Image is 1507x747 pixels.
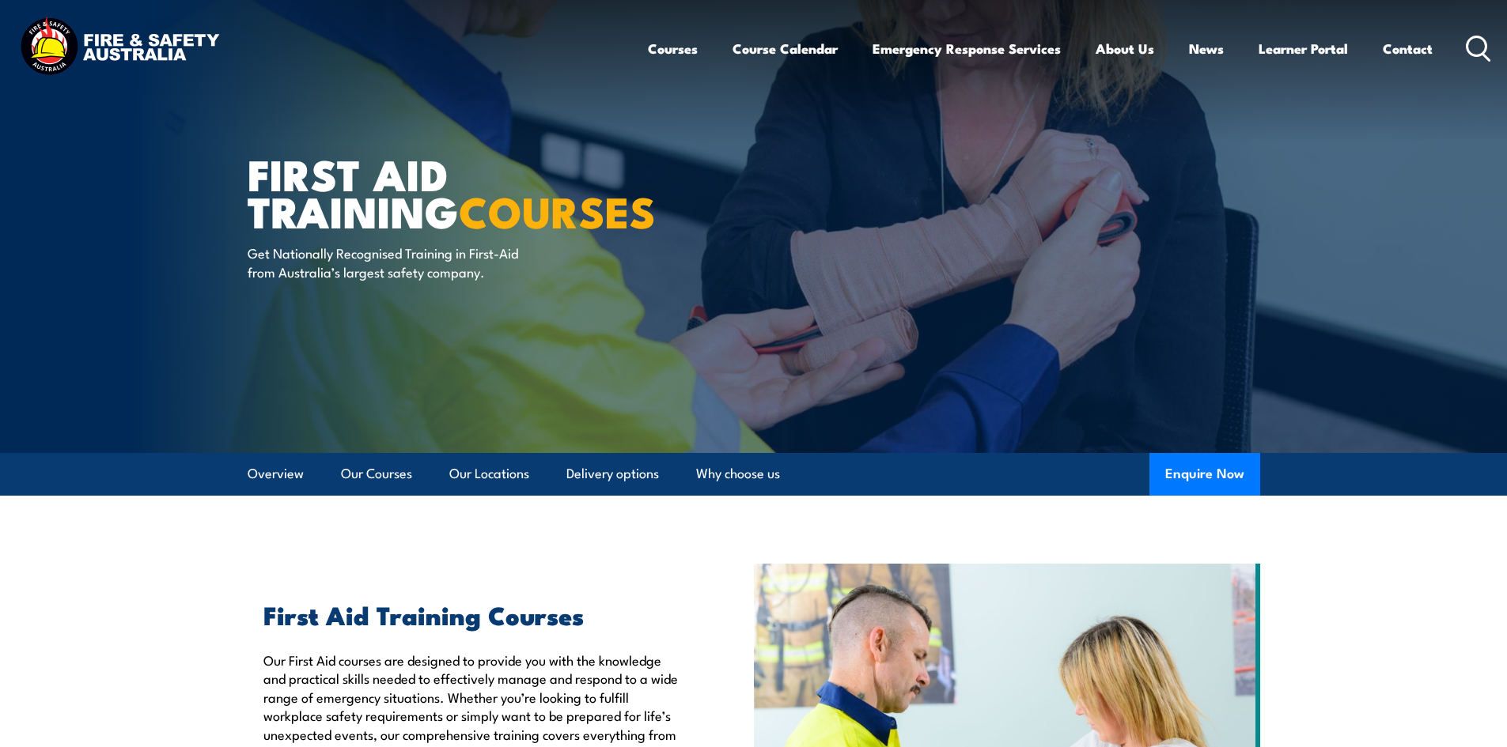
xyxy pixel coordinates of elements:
[873,28,1061,70] a: Emergency Response Services
[248,243,536,281] p: Get Nationally Recognised Training in First-Aid from Australia’s largest safety company.
[263,603,681,625] h2: First Aid Training Courses
[248,155,638,228] h1: First Aid Training
[1096,28,1154,70] a: About Us
[341,453,412,495] a: Our Courses
[1383,28,1433,70] a: Contact
[696,453,780,495] a: Why choose us
[566,453,659,495] a: Delivery options
[733,28,838,70] a: Course Calendar
[648,28,698,70] a: Courses
[449,453,529,495] a: Our Locations
[248,453,304,495] a: Overview
[1149,453,1260,496] button: Enquire Now
[1189,28,1224,70] a: News
[459,177,656,243] strong: COURSES
[1259,28,1348,70] a: Learner Portal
